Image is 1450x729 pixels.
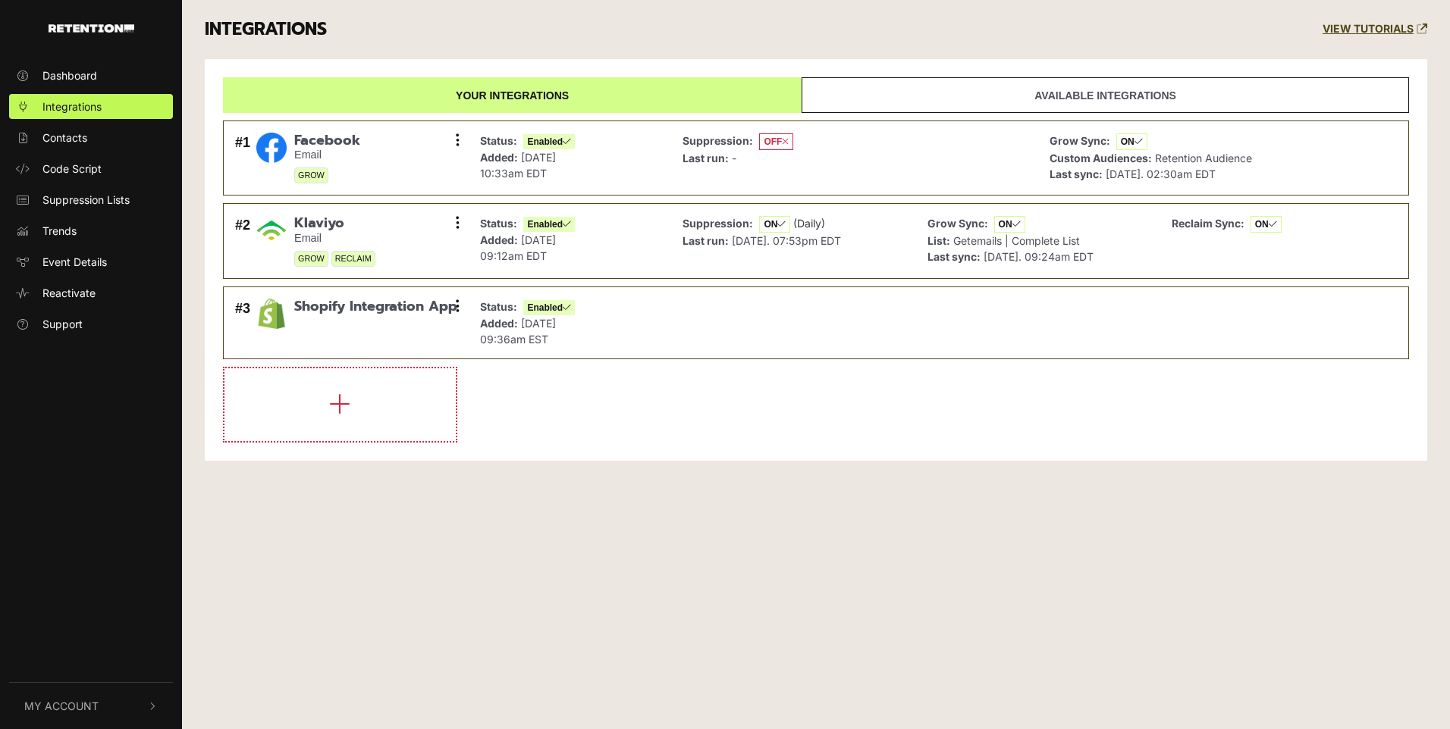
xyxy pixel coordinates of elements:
strong: Added: [480,233,518,246]
img: Shopify Integration App [256,299,287,329]
a: Suppression Lists [9,187,173,212]
strong: Last sync: [927,250,981,263]
strong: Status: [480,217,517,230]
strong: Status: [480,134,517,147]
span: (Daily) [793,217,825,230]
a: Event Details [9,249,173,274]
span: RECLAIM [331,251,375,267]
strong: List: [927,234,950,247]
span: My Account [24,698,99,714]
span: [DATE]. 07:53pm EDT [732,234,841,247]
strong: Suppression: [683,217,753,230]
span: GROW [294,167,328,183]
span: Getemails | Complete List [953,234,1080,247]
span: ON [994,216,1025,233]
button: My Account [9,683,173,729]
span: Trends [42,223,77,239]
a: Reactivate [9,280,173,305]
a: VIEW TUTORIALS [1323,23,1427,36]
div: #1 [235,133,250,184]
img: Facebook [256,133,287,163]
strong: Added: [480,151,518,164]
div: #3 [235,299,250,347]
a: Dashboard [9,63,173,88]
span: ON [759,216,790,233]
span: Klaviyo [294,215,375,232]
span: Enabled [523,300,575,315]
a: Integrations [9,94,173,119]
span: Dashboard [42,67,97,83]
a: Trends [9,218,173,243]
span: ON [1251,216,1282,233]
span: Shopify Integration App [294,299,457,315]
strong: Grow Sync: [927,217,988,230]
img: Retention.com [49,24,134,33]
span: Suppression Lists [42,192,130,208]
span: Enabled [523,134,575,149]
span: Event Details [42,254,107,270]
span: Enabled [523,217,575,232]
strong: Added: [480,317,518,330]
span: Code Script [42,161,102,177]
span: Contacts [42,130,87,145]
img: Klaviyo [256,215,287,246]
strong: Last run: [683,234,729,247]
strong: Last run: [683,152,729,164]
span: Facebook [294,133,360,149]
a: Available integrations [802,77,1409,113]
div: #2 [235,215,250,267]
span: Support [42,316,83,332]
a: Contacts [9,125,173,150]
span: GROW [294,251,328,267]
small: Email [294,232,375,245]
span: [DATE] 10:33am EDT [480,151,556,180]
strong: Custom Audiences: [1050,152,1152,164]
strong: Last sync: [1050,167,1103,180]
span: - [732,152,736,164]
span: [DATE]. 09:24am EDT [984,250,1094,263]
small: Email [294,149,360,161]
strong: Grow Sync: [1050,134,1110,147]
span: Integrations [42,99,102,114]
strong: Status: [480,300,517,313]
a: Your integrations [223,77,802,113]
strong: Suppression: [683,134,753,147]
span: Reactivate [42,285,96,301]
span: [DATE] 09:36am EST [480,317,556,346]
h3: INTEGRATIONS [205,19,327,40]
span: OFF [759,133,793,150]
strong: Reclaim Sync: [1172,217,1244,230]
span: [DATE]. 02:30am EDT [1106,167,1216,180]
a: Code Script [9,156,173,181]
span: Retention Audience [1155,152,1252,164]
a: Support [9,311,173,336]
span: ON [1116,133,1147,150]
